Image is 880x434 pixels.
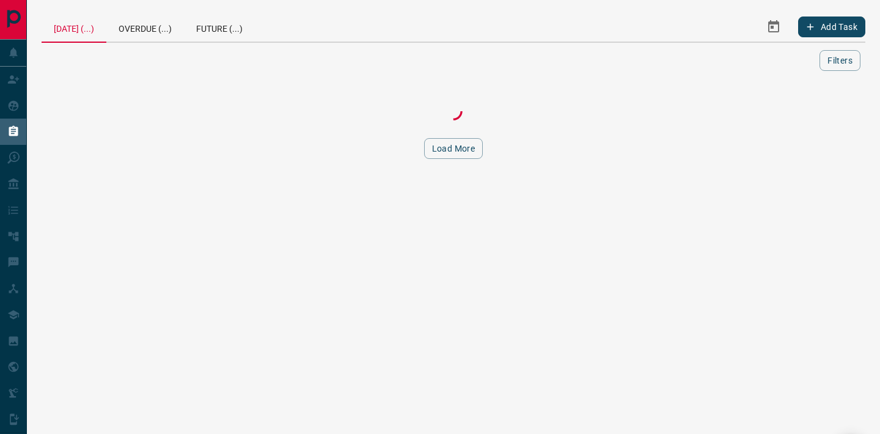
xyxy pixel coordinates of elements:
[392,99,515,123] div: Loading
[798,17,865,37] button: Add Task
[184,12,255,42] div: Future (...)
[759,12,788,42] button: Select Date Range
[424,138,483,159] button: Load More
[106,12,184,42] div: Overdue (...)
[820,50,860,71] button: Filters
[42,12,106,43] div: [DATE] (...)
